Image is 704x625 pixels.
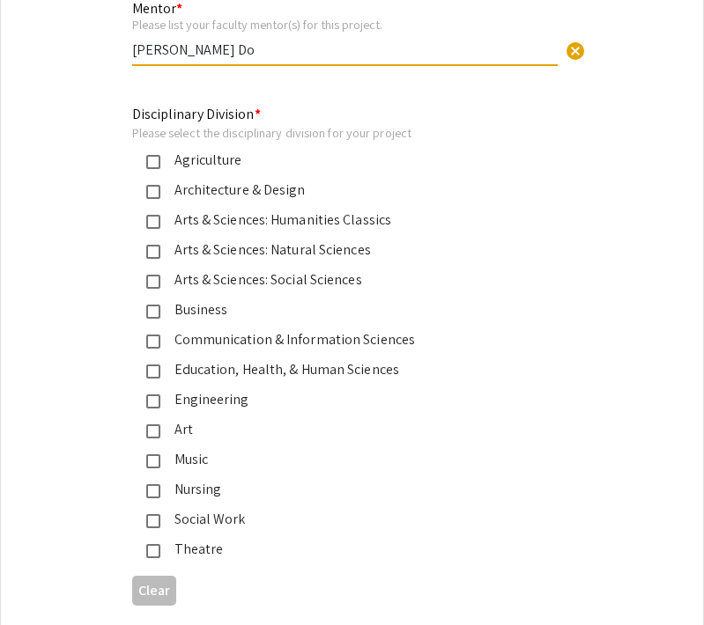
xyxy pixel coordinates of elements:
div: Engineering [160,389,530,410]
div: Architecture & Design [160,180,530,201]
div: Theatre [160,539,530,560]
div: Please select the disciplinary division for your project [132,125,545,141]
div: Social Work [160,509,530,530]
input: Type Here [132,40,558,59]
div: Arts & Sciences: Humanities Classics [160,210,530,231]
div: Education, Health, & Human Sciences [160,359,530,380]
div: Nursing [160,479,530,500]
div: Music [160,449,530,470]
div: Arts & Sciences: Natural Sciences [160,239,530,261]
div: Communication & Information Sciences [160,329,530,350]
div: Please list your faculty mentor(s) for this project. [132,17,558,33]
iframe: Chat [13,546,75,612]
button: Clear [132,576,176,605]
span: cancel [565,40,586,62]
button: Clear [558,33,593,68]
div: Business [160,299,530,320]
mat-label: Disciplinary Division [132,105,261,123]
div: Arts & Sciences: Social Sciences [160,269,530,290]
div: Agriculture [160,150,530,171]
div: Art [160,419,530,440]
